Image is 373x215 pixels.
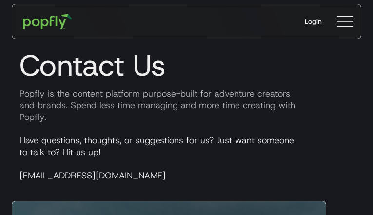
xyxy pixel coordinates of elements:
[20,170,166,181] a: [EMAIL_ADDRESS][DOMAIN_NAME]
[12,88,361,123] p: Popfly is the content platform purpose-built for adventure creators and brands. Spend less time m...
[297,9,330,34] a: Login
[305,17,322,26] div: Login
[12,135,361,181] p: Have questions, thoughts, or suggestions for us? Just want someone to talk to? Hit us up!
[16,7,79,36] a: home
[12,48,361,83] h1: Contact Us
